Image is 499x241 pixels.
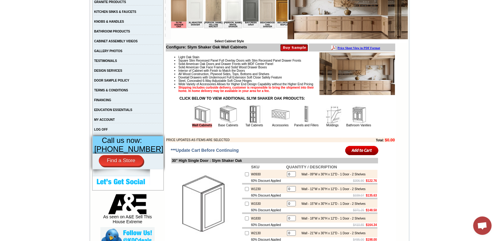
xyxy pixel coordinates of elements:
s: $339.07 [353,194,364,197]
a: CABINET ASSEMBLY VIDEOS [94,40,138,43]
input: Add to Cart [345,145,379,155]
td: W1530 [250,199,285,208]
td: 60% Discount Applied [250,193,285,198]
b: Price Sheet View in PDF Format [7,2,50,6]
b: $135.63 [366,194,377,197]
div: Wall - 12"W x 30"H x 12"D - 1 Door - 2 Shelves [298,187,366,191]
a: Price Sheet View in PDF Format [7,1,50,6]
a: GALLERY PHOTOS [94,49,122,53]
a: TESTIMONIALS [94,59,117,63]
s: $306.90 [353,179,364,182]
div: Wall - 21"W x 30"H x 12"D - 1 Door - 2 Shelves [298,231,366,235]
b: $148.50 [366,208,377,212]
a: Find a Store [99,155,143,166]
td: 60% Discount Applied [250,178,285,183]
a: Moldings [326,124,338,127]
td: W1830 [250,214,285,223]
b: Configure: Slym Shaker Oak Wall Cabinets [166,45,247,49]
span: [PHONE_NUMBER] [94,145,163,153]
td: 60% Discount Applied [250,223,285,227]
img: Accessories [271,105,290,124]
a: Base Cabinets [218,124,238,127]
span: Dovetail Drawers with Undermount Full Extension Soft Close Safety Feature [178,76,282,79]
img: Wall Cabinets [193,105,211,124]
img: Moldings [323,105,342,124]
a: MY ACCOUNT [94,118,115,121]
span: Steel, Concealed 6-Way Adjustable Soft Close Hinges [178,79,252,82]
span: Solid American Oak Face Frames and Solid Wood Drawer Boxes [178,66,267,69]
b: $122.76 [366,179,377,182]
strong: CLICK BELOW TO VIEW ADDITIONAL SLYM SHAKER OAK PRODUCTS: [180,96,305,101]
img: 30'' High Single Door [172,169,241,238]
s: $371.25 [353,208,364,212]
span: Call us now: [102,136,142,144]
td: W0930 [250,170,285,178]
b: $164.34 [366,223,377,227]
span: ***Update Cart Before Continuing [171,148,239,153]
a: DOOR SAMPLE POLICY [94,79,129,82]
b: Total: [376,139,384,142]
td: 60% Discount Applied [250,208,285,212]
strong: Shipping includes curbside delivery, customer is responsible to bring the shipment into their hom... [178,86,314,93]
span: All Wood Construction, Plywood Sides, Tops, Bottoms and Shelves [178,72,269,76]
b: SKU [251,165,259,169]
a: KNOBS & HANDLES [94,20,124,23]
a: GRANITE PRODUCTS [94,0,126,4]
s: $410.85 [353,223,364,227]
a: EDUCATION ESSENTIALS [94,108,132,112]
img: Panels and Fillers [297,105,316,124]
b: Select Cabinet Style [215,40,244,43]
td: 30" High Single Door : Slym Shaker Oak [171,158,378,163]
a: BATHROOM PRODUCTS [94,30,130,33]
td: W2130 [250,229,285,237]
img: Bathroom Vanities [350,105,368,124]
a: Panels and Fillers [294,124,319,127]
td: Bellmonte Maple [105,28,121,34]
td: PRICE UPDATES AS ITEMS ARE SELECTED [166,138,342,142]
div: Wall - 09"W x 30"H x 12"D - 1 Door - 2 Shelves [298,173,366,176]
div: As seen on A&E Sell This House Extreme [100,194,155,227]
span: Wide Variety of Accessories Allows for Higher End Design Capability without the Higher End Pricing [178,82,313,86]
td: W1230 [250,185,285,193]
img: Product Image [319,52,395,95]
a: Wall Cabinets [192,124,212,128]
a: TERMS & CONDITIONS [94,89,128,92]
span: Light Oak Stain [178,55,199,59]
img: Base Cabinets [219,105,238,124]
a: Accessories [272,124,289,127]
span: Solid American Oak Doors and Drawer Fronts with MDF Center Panel [178,62,273,66]
span: Interior of Cabinet with Finish to Match the Doors [178,69,245,72]
b: QUANTITY / DESCRIPTION [286,165,337,169]
a: FINANCING [94,98,111,102]
b: $0.00 [385,138,395,142]
a: KITCHEN SINKS & FAUCETS [94,10,136,13]
div: Wall - 15"W x 30"H x 12"D - 1 Door - 2 Shelves [298,202,366,205]
a: LOG OFF [94,128,108,131]
span: Square Slim Recessed Panel Full Overlay Doors with Slim Recessed Panel Drawer Fronts [178,59,301,62]
a: DESIGN SERVICES [94,69,122,72]
img: Tall Cabinets [245,105,264,124]
img: pdf.png [1,2,6,6]
div: Open chat [473,216,492,235]
a: Bathroom Vanities [346,124,371,127]
div: Wall - 18"W x 30"H x 12"D - 1 Door - 2 Shelves [298,217,366,220]
a: Tall Cabinets [246,124,263,127]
